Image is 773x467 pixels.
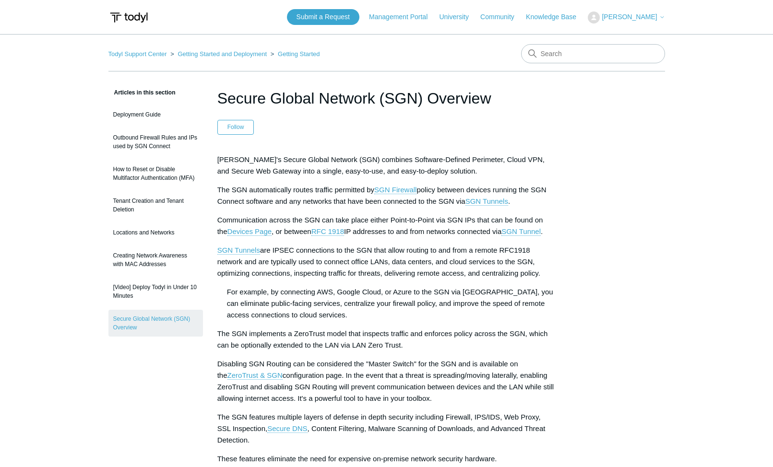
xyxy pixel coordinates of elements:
[217,360,518,379] span: Disabling SGN Routing can be considered the "Master Switch" for the SGN and is available on the
[168,50,269,58] li: Getting Started and Deployment
[227,288,553,319] span: For example, by connecting AWS, Google Cloud, or Azure to the SGN via [GEOGRAPHIC_DATA], you can ...
[217,455,497,463] span: These features eliminate the need for expensive on-premise network security hardware.
[217,87,556,110] h1: Secure Global Network (SGN) Overview
[108,105,203,124] a: Deployment Guide
[217,120,254,134] button: Follow Article
[521,44,665,63] input: Search
[217,155,545,175] span: [PERSON_NAME]'s Secure Global Network (SGN) combines Software-Defined Perimeter, Cloud VPN, and S...
[217,246,540,277] span: are IPSEC connections to the SGN that allow routing to and from a remote RFC1918 network and are ...
[108,310,203,337] a: Secure Global Network (SGN) Overview
[278,50,320,58] a: Getting Started
[108,223,203,242] a: Locations and Networks
[217,246,260,254] span: SGN Tunnels
[439,12,478,22] a: University
[217,371,554,402] span: configuration page. In the event that a threat is spreading/moving laterally, enabling ZeroTrust ...
[217,186,374,194] span: The SGN automatically routes traffic permitted by
[217,246,260,255] a: SGN Tunnels
[217,329,548,349] span: The SGN implements a ZeroTrust model that inspects traffic and enforces policy across the SGN, wh...
[227,227,272,236] a: Devices Page
[541,227,543,235] span: .
[588,12,665,23] button: [PERSON_NAME]
[287,9,359,25] a: Submit a Request
[217,424,546,444] span: , Content Filtering, Malware Scanning of Downloads, and Advanced Threat Detection.
[217,186,547,205] span: policy between devices running the SGN Connect software and any networks that have been connected...
[108,50,169,58] li: Todyl Support Center
[108,246,203,273] a: Creating Network Awareness with MAC Addresses
[369,12,437,22] a: Management Portal
[508,197,510,205] span: .
[227,371,283,380] a: ZeroTrust & SGN
[269,50,320,58] li: Getting Started
[311,227,344,236] a: RFC 1918
[108,50,167,58] a: Todyl Support Center
[108,128,203,155] a: Outbound Firewall Rules and IPs used by SGN Connect
[178,50,267,58] a: Getting Started and Deployment
[480,12,524,22] a: Community
[267,424,307,433] a: Secure DNS
[501,227,541,236] a: SGN Tunnel
[374,186,416,194] a: SGN Firewall
[272,227,311,235] span: , or between
[108,89,176,96] span: Articles in this section
[344,227,501,235] span: IP addresses to and from networks connected via
[108,278,203,305] a: [Video] Deploy Todyl in Under 10 Minutes
[526,12,586,22] a: Knowledge Base
[465,197,508,206] a: SGN Tunnels
[465,197,508,205] span: SGN Tunnels
[217,216,543,235] span: Communication across the SGN can take place either Point-to-Point via SGN IPs that can be found o...
[108,192,203,219] a: Tenant Creation and Tenant Deletion
[217,413,541,432] span: The SGN features multiple layers of defense in depth security including Firewall, IPS/IDS, Web Pr...
[108,9,149,26] img: Todyl Support Center Help Center home page
[602,13,657,21] span: [PERSON_NAME]
[108,160,203,187] a: How to Reset or Disable Multifactor Authentication (MFA)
